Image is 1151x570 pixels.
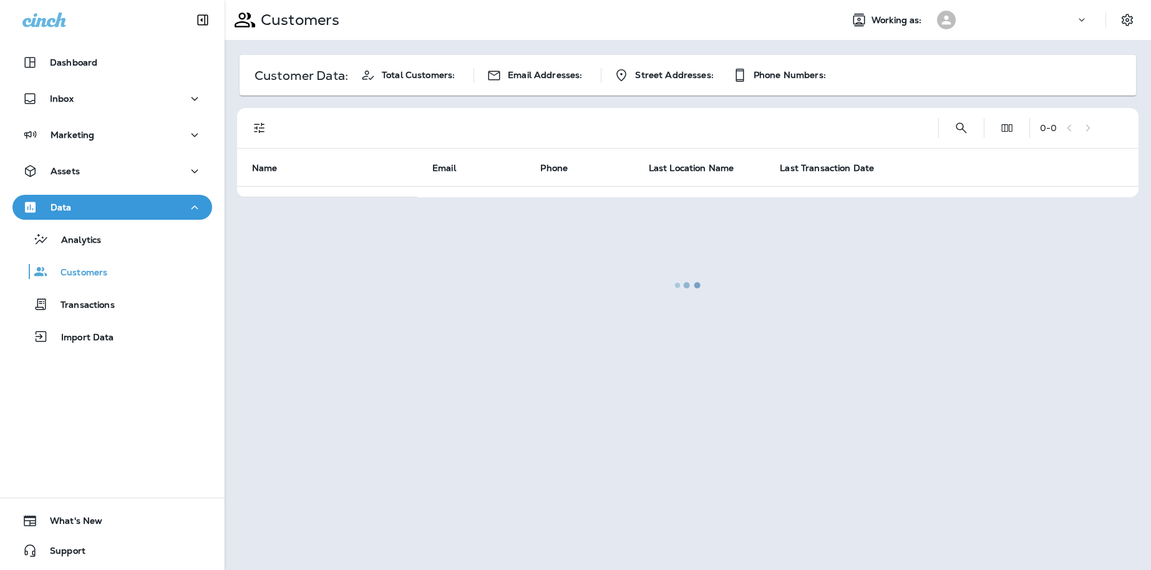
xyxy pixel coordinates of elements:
[48,300,115,312] p: Transactions
[51,202,72,212] p: Data
[37,546,85,561] span: Support
[12,258,212,285] button: Customers
[49,332,114,344] p: Import Data
[12,226,212,252] button: Analytics
[50,94,74,104] p: Inbox
[12,323,212,350] button: Import Data
[51,166,80,176] p: Assets
[12,122,212,147] button: Marketing
[12,291,212,317] button: Transactions
[185,7,220,32] button: Collapse Sidebar
[37,516,102,531] span: What's New
[50,57,97,67] p: Dashboard
[12,159,212,184] button: Assets
[12,195,212,220] button: Data
[12,50,212,75] button: Dashboard
[12,538,212,563] button: Support
[49,235,101,247] p: Analytics
[48,267,107,279] p: Customers
[12,508,212,533] button: What's New
[12,86,212,111] button: Inbox
[51,130,94,140] p: Marketing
